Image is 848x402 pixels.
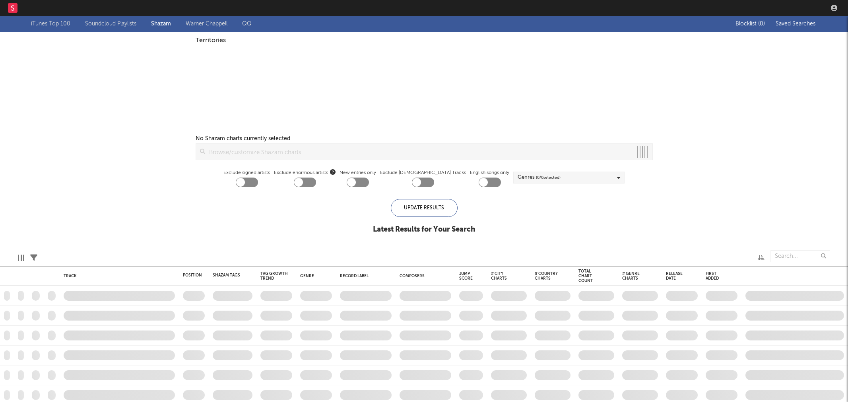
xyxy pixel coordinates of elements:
input: Browse/customize Shazam charts... [205,144,633,160]
div: Filters [30,246,37,269]
div: Composers [400,274,447,278]
div: Position [183,273,202,278]
div: First Added [706,271,726,281]
a: Warner Chappell [186,19,227,29]
div: Track [64,274,171,278]
div: # Genre Charts [622,271,646,281]
div: Jump Score [459,271,473,281]
a: QQ [242,19,252,29]
span: ( 0 / 0 selected) [536,173,561,182]
label: English songs only [470,168,509,178]
a: Soundcloud Playlists [85,19,136,29]
div: Record Label [340,274,388,278]
div: Territories [196,36,653,45]
label: New entries only [340,168,376,178]
div: Genres [518,173,561,182]
span: Saved Searches [776,21,817,27]
div: # Country Charts [535,271,559,281]
div: Tag Growth Trend [260,271,288,281]
span: Exclude enormous artists [274,168,336,178]
div: Latest Results for Your Search [373,225,475,234]
div: Edit Columns [18,246,24,269]
div: # City Charts [491,271,515,281]
a: iTunes Top 100 [31,19,70,29]
span: Blocklist [735,21,765,27]
button: Saved Searches [773,21,817,27]
label: Exclude signed artists [223,168,270,178]
div: No Shazam charts currently selected [196,134,290,143]
button: Exclude enormous artists [330,168,336,176]
div: Release Date [666,271,686,281]
label: Exclude [DEMOGRAPHIC_DATA] Tracks [380,168,466,178]
div: Shazam Tags [213,273,241,278]
input: Search... [770,250,830,262]
div: Genre [300,274,328,278]
div: Update Results [391,199,458,217]
div: Total Chart Count [578,269,602,283]
span: ( 0 ) [758,21,765,27]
